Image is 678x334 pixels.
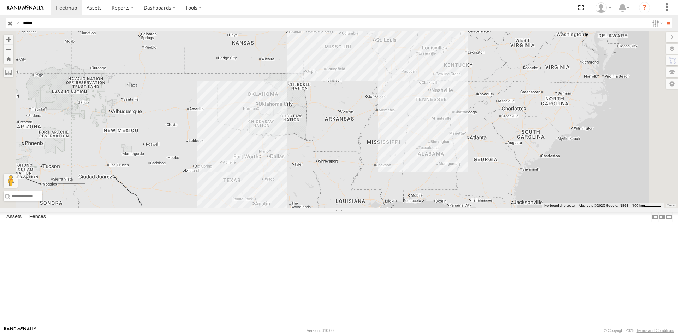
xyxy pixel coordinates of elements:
[4,67,13,77] label: Measure
[4,35,13,44] button: Zoom in
[604,328,674,333] div: © Copyright 2025 -
[307,328,334,333] div: Version: 310.00
[649,18,664,28] label: Search Filter Options
[4,174,18,188] button: Drag Pegman onto the map to open Street View
[4,54,13,64] button: Zoom Home
[3,212,25,222] label: Assets
[26,212,49,222] label: Fences
[15,18,20,28] label: Search Query
[632,204,644,207] span: 100 km
[637,328,674,333] a: Terms and Conditions
[4,327,36,334] a: Visit our Website
[639,2,650,13] i: ?
[630,203,664,208] button: Map Scale: 100 km per 46 pixels
[4,44,13,54] button: Zoom out
[666,79,678,89] label: Map Settings
[666,212,673,222] label: Hide Summary Table
[667,204,675,207] a: Terms (opens in new tab)
[651,212,658,222] label: Dock Summary Table to the Left
[544,203,575,208] button: Keyboard shortcuts
[658,212,665,222] label: Dock Summary Table to the Right
[579,204,628,207] span: Map data ©2025 Google, INEGI
[7,5,44,10] img: rand-logo.svg
[593,2,614,13] div: Carlos Ortiz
